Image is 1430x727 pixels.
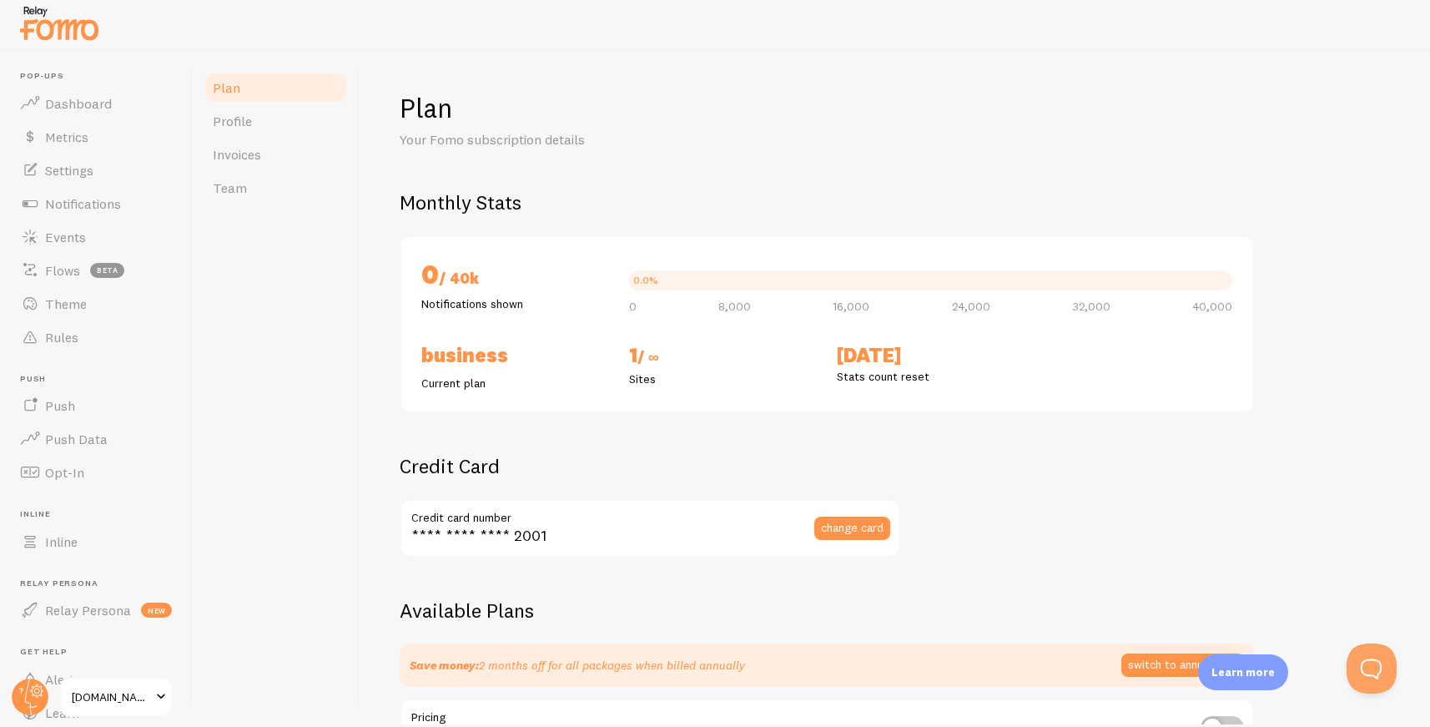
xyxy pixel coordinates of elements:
[213,146,261,163] span: Invoices
[633,275,658,285] div: 0.0%
[410,658,479,673] strong: Save money:
[400,91,1390,125] h1: Plan
[10,525,182,558] a: Inline
[203,171,349,204] a: Team
[400,130,800,149] p: Your Fomo subscription details
[410,657,745,674] p: 2 months off for all packages when billed annually
[1121,654,1244,677] button: switch to annual plan
[837,368,1025,385] p: Stats count reset
[421,257,609,295] h2: 0
[10,422,182,456] a: Push Data
[952,300,990,312] span: 24,000
[400,453,900,479] h2: Credit Card
[637,347,659,366] span: / ∞
[45,464,84,481] span: Opt-In
[814,517,890,540] button: change card
[10,220,182,254] a: Events
[45,195,121,212] span: Notifications
[10,456,182,489] a: Opt-In
[18,2,101,44] img: fomo-relay-logo-orange.svg
[400,189,1390,215] h2: Monthly Stats
[45,533,78,550] span: Inline
[45,262,80,279] span: Flows
[203,138,349,171] a: Invoices
[45,329,78,346] span: Rules
[90,263,124,278] span: beta
[837,342,1025,368] h2: [DATE]
[45,229,86,245] span: Events
[10,254,182,287] a: Flows beta
[833,300,869,312] span: 16,000
[20,71,182,82] span: Pop-ups
[1072,300,1110,312] span: 32,000
[1192,300,1232,312] span: 40,000
[213,179,247,196] span: Team
[421,295,609,312] p: Notifications shown
[1198,654,1288,690] div: Learn more
[141,603,172,618] span: new
[45,431,108,447] span: Push Data
[629,300,637,312] span: 0
[45,95,112,112] span: Dashboard
[10,321,182,354] a: Rules
[629,371,817,387] p: Sites
[10,663,182,696] a: Alerts
[203,104,349,138] a: Profile
[10,389,182,422] a: Push
[213,113,252,129] span: Profile
[400,499,900,528] label: Credit card number
[20,374,182,385] span: Push
[45,671,81,688] span: Alerts
[421,342,609,368] h2: Business
[45,162,93,179] span: Settings
[439,269,479,288] span: / 40k
[400,598,1390,624] h2: Available Plans
[20,509,182,520] span: Inline
[10,187,182,220] a: Notifications
[203,71,349,104] a: Plan
[45,295,87,312] span: Theme
[45,129,88,145] span: Metrics
[421,375,609,391] p: Current plan
[718,300,751,312] span: 8,000
[10,287,182,321] a: Theme
[20,578,182,589] span: Relay Persona
[60,677,173,717] a: [DOMAIN_NAME]
[45,397,75,414] span: Push
[20,647,182,658] span: Get Help
[45,602,131,618] span: Relay Persona
[1347,644,1397,694] iframe: Help Scout Beacon - Open
[10,593,182,627] a: Relay Persona new
[72,687,151,707] span: [DOMAIN_NAME]
[10,154,182,187] a: Settings
[213,79,240,96] span: Plan
[821,522,884,533] span: change card
[10,120,182,154] a: Metrics
[10,87,182,120] a: Dashboard
[1211,664,1275,680] p: Learn more
[629,342,817,371] h2: 1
